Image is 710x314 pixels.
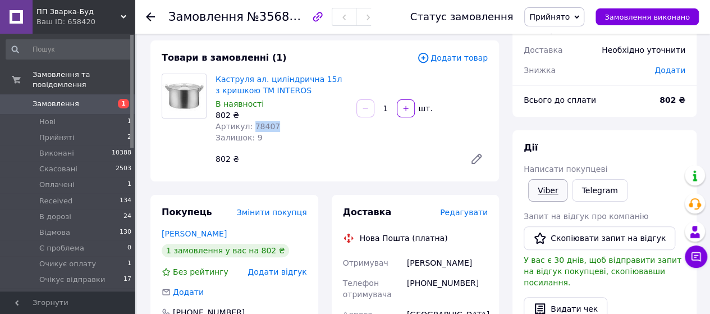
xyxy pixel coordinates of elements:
[39,227,70,238] span: Відмова
[120,196,131,206] span: 134
[211,151,461,167] div: 802 ₴
[343,279,392,299] span: Телефон отримувача
[524,256,681,287] span: У вас є 30 днів, щоб відправити запит на відгук покупцеві, скопіювавши посилання.
[173,267,228,276] span: Без рейтингу
[146,11,155,22] div: Повернутися назад
[39,180,75,190] span: Оплачені
[405,253,490,273] div: [PERSON_NAME]
[162,244,289,257] div: 1 замовлення у вас на 802 ₴
[524,25,555,34] span: 1 товар
[216,110,347,121] div: 802 ₴
[524,165,607,174] span: Написати покупцеві
[33,70,135,90] span: Замовлення та повідомлення
[33,99,79,109] span: Замовлення
[36,7,121,17] span: ПП Зварка-Буд
[216,99,264,108] span: В наявності
[216,122,280,131] span: Артикул: 78407
[123,275,131,285] span: 17
[6,39,132,60] input: Пошук
[524,66,556,75] span: Знижка
[118,99,129,108] span: 1
[39,117,56,127] span: Нові
[120,227,131,238] span: 130
[216,133,263,142] span: Залишок: 9
[39,243,84,253] span: Є проблема
[39,291,118,301] span: Прибув у відділення
[162,229,227,238] a: [PERSON_NAME]
[410,11,514,22] div: Статус замовлення
[162,52,287,63] span: Товари в замовленні (1)
[440,208,488,217] span: Редагувати
[112,148,131,158] span: 10388
[237,208,307,217] span: Змінити покупця
[39,259,96,269] span: Очикує оплату
[39,196,72,206] span: Received
[572,179,627,202] a: Telegram
[39,148,74,158] span: Виконані
[216,75,342,95] a: Каструля ал. циліндрична 15л з кришкою ТМ INTEROS
[39,275,105,285] span: Очікує відправки
[465,148,488,170] a: Редагувати
[127,259,131,269] span: 1
[596,8,699,25] button: Замовлення виконано
[524,95,596,104] span: Всього до сплати
[127,133,131,143] span: 2
[604,13,690,21] span: Замовлення виконано
[39,164,77,174] span: Скасовані
[417,52,488,64] span: Додати товар
[127,291,131,301] span: 5
[524,45,562,54] span: Доставка
[127,180,131,190] span: 1
[595,38,692,62] div: Необхідно уточнити
[116,164,131,174] span: 2503
[529,12,570,21] span: Прийнято
[357,233,451,244] div: Нова Пошта (платна)
[524,142,538,153] span: Дії
[162,80,206,113] img: Каструля ал. циліндрична 15л з кришкою ТМ INTEROS
[659,95,685,104] b: 802 ₴
[248,267,306,276] span: Додати відгук
[416,103,434,114] div: шт.
[36,17,135,27] div: Ваш ID: 658420
[685,245,707,268] button: Чат з покупцем
[654,66,685,75] span: Додати
[127,117,131,127] span: 1
[524,226,675,250] button: Скопіювати запит на відгук
[173,288,204,297] span: Додати
[343,258,388,267] span: Отримувач
[405,273,490,304] div: [PHONE_NUMBER]
[123,212,131,222] span: 24
[343,207,392,217] span: Доставка
[168,10,244,24] span: Замовлення
[162,207,212,217] span: Покупець
[528,179,567,202] a: Viber
[39,133,74,143] span: Прийняті
[127,243,131,253] span: 0
[39,212,71,222] span: В дорозі
[524,212,648,221] span: Запит на відгук про компанію
[247,10,327,24] span: №356898989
